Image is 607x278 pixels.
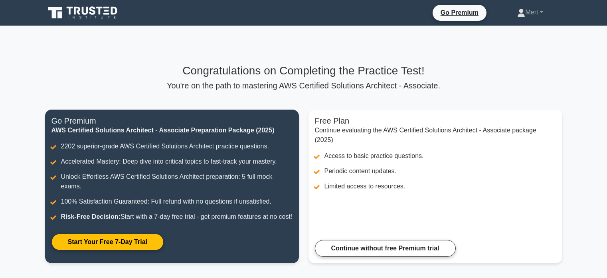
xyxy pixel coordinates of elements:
a: Continue without free Premium trial [315,240,456,257]
a: Start Your Free 7-Day Trial [51,234,164,250]
h3: Congratulations on Completing the Practice Test! [45,64,562,78]
a: Mert [498,4,562,20]
p: You're on the path to mastering AWS Certified Solutions Architect - Associate. [45,81,562,90]
a: Go Premium [436,8,483,18]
